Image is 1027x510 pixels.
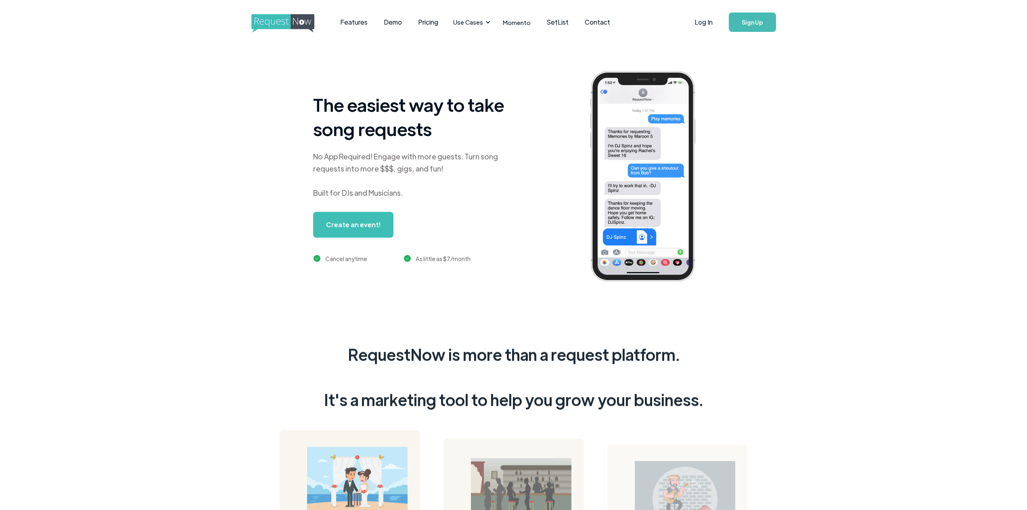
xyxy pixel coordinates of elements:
a: Momento [495,10,539,34]
div: Use Cases [453,18,483,27]
img: green checkmark [404,255,411,262]
a: Sign Up [729,13,776,32]
img: requestnow logo [251,14,329,33]
a: Features [332,10,376,35]
a: Demo [376,10,410,35]
div: RequestNow is more than a request platform. It's a marketing tool to help you grow your business. [324,343,703,411]
a: Contact [577,10,618,35]
a: SetList [539,10,577,35]
a: Pricing [410,10,446,35]
a: home [251,14,312,30]
a: Log In [686,8,721,36]
h1: The easiest way to take song requests [313,92,515,141]
div: As little as $7/month [416,254,471,263]
a: Create an event! [313,212,393,238]
div: No App Required! Engage with more guests. Turn song requests into more $$$, gigs, and fun! Built ... [313,150,515,199]
img: green checkmark [314,255,320,262]
div: Cancel anytime [325,254,367,263]
img: iphone screenshot [581,65,717,290]
div: Use Cases [448,10,493,35]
